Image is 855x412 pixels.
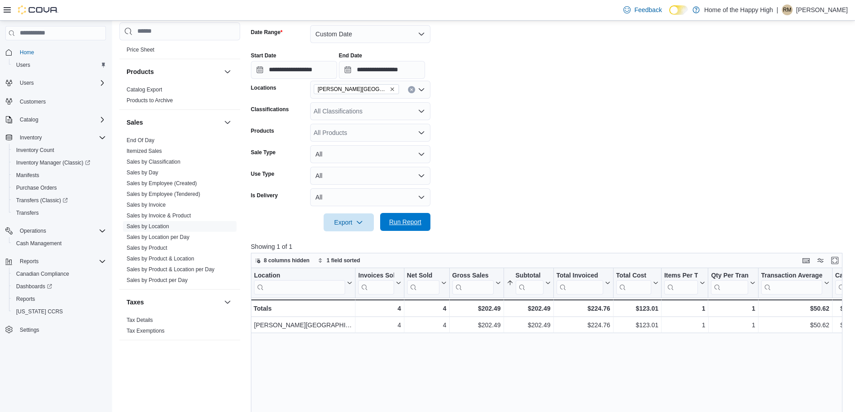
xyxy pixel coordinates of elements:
[616,303,658,314] div: $123.01
[2,113,110,126] button: Catalog
[418,86,425,93] button: Open list of options
[452,272,493,295] div: Gross Sales
[16,78,37,88] button: Users
[761,272,822,295] div: Transaction Average
[127,46,154,53] span: Price Sheet
[13,170,106,181] span: Manifests
[13,182,61,193] a: Purchase Orders
[515,272,543,295] div: Subtotal
[13,269,106,279] span: Canadian Compliance
[9,59,110,71] button: Users
[515,272,543,280] div: Subtotal
[16,324,106,335] span: Settings
[711,272,748,295] div: Qty Per Transaction
[418,129,425,136] button: Open list of options
[506,272,550,295] button: Subtotal
[20,227,46,234] span: Operations
[616,272,651,295] div: Total Cost
[127,213,191,219] a: Sales by Invoice & Product
[16,226,50,236] button: Operations
[556,303,610,314] div: $224.76
[829,255,840,266] button: Enter fullscreen
[616,272,651,280] div: Total Cost
[20,98,46,105] span: Customers
[13,306,66,317] a: [US_STATE] CCRS
[2,77,110,89] button: Users
[616,272,658,295] button: Total Cost
[556,272,610,295] button: Total Invoiced
[127,67,220,76] button: Products
[13,60,106,70] span: Users
[127,298,144,307] h3: Taxes
[251,170,274,178] label: Use Type
[9,156,110,169] a: Inventory Manager (Classic)
[761,320,829,330] div: $50.62
[5,42,106,360] nav: Complex example
[16,132,106,143] span: Inventory
[664,320,706,330] div: 1
[127,234,189,241] span: Sales by Location per Day
[711,303,755,314] div: 1
[318,85,388,94] span: [PERSON_NAME][GEOGRAPHIC_DATA] - Fire & Flower
[13,60,34,70] a: Users
[251,106,289,113] label: Classifications
[20,49,34,56] span: Home
[222,297,233,308] button: Taxes
[127,277,188,283] a: Sales by Product per Day
[254,272,345,295] div: Location
[506,320,550,330] div: $202.49
[314,84,399,94] span: Estevan - Estevan Plaza - Fire & Flower
[127,191,200,198] span: Sales by Employee (Tendered)
[20,116,38,123] span: Catalog
[127,244,167,252] span: Sales by Product
[407,272,446,295] button: Net Sold
[127,148,162,154] a: Itemized Sales
[556,272,603,295] div: Total Invoiced
[9,280,110,293] a: Dashboards
[127,87,162,93] a: Catalog Export
[314,255,364,266] button: 1 field sorted
[310,167,430,185] button: All
[251,61,337,79] input: Press the down key to open a popover containing a calendar.
[704,4,773,15] p: Home of the Happy High
[9,305,110,318] button: [US_STATE] CCRS
[452,272,500,295] button: Gross Sales
[16,197,68,204] span: Transfers (Classic)
[251,149,276,156] label: Sale Type
[358,320,401,330] div: 4
[251,127,274,134] label: Products
[9,268,110,280] button: Canadian Compliance
[761,303,829,314] div: $50.62
[324,213,374,231] button: Export
[634,5,662,14] span: Feedback
[407,272,439,295] div: Net Sold
[127,328,165,334] a: Tax Exemptions
[620,1,665,19] a: Feedback
[407,320,446,330] div: 4
[13,170,43,181] a: Manifests
[127,47,154,53] a: Price Sheet
[127,201,166,208] span: Sales by Invoice
[711,320,755,330] div: 1
[254,272,345,280] div: Location
[390,87,395,92] button: Remove Estevan - Estevan Plaza - Fire & Flower from selection in this group
[127,298,220,307] button: Taxes
[13,281,56,292] a: Dashboards
[16,96,49,107] a: Customers
[127,118,220,127] button: Sales
[127,137,154,143] a: End Of Day
[782,4,793,15] div: Roberta Mortimer
[127,159,180,165] a: Sales by Classification
[16,325,43,335] a: Settings
[13,208,42,218] a: Transfers
[127,202,166,208] a: Sales by Invoice
[16,159,90,166] span: Inventory Manager (Classic)
[251,29,283,36] label: Date Range
[389,217,421,226] span: Run Report
[127,191,200,197] a: Sales by Employee (Tendered)
[127,147,162,155] span: Itemized Sales
[310,25,430,43] button: Custom Date
[13,208,106,218] span: Transfers
[358,303,401,314] div: 4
